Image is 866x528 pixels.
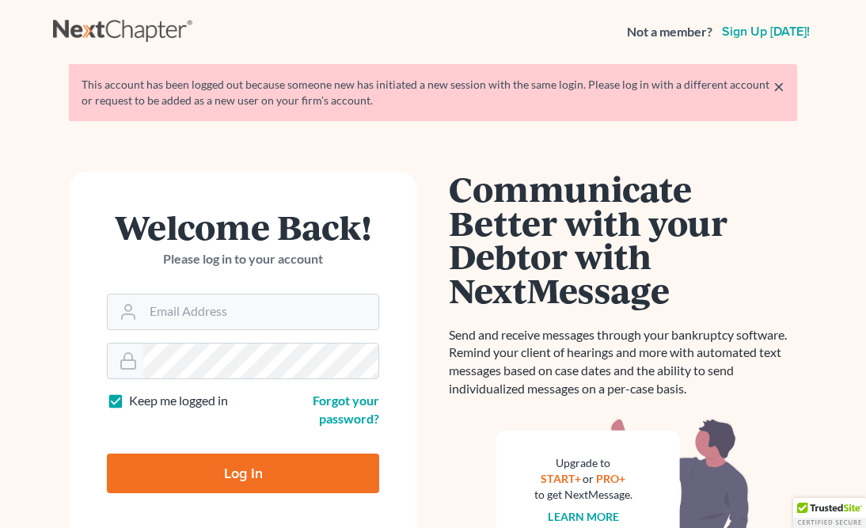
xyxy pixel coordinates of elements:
strong: Not a member? [627,23,712,41]
input: Email Address [143,294,378,329]
h1: Welcome Back! [107,210,379,244]
a: Sign up [DATE]! [719,25,813,38]
label: Keep me logged in [129,392,228,410]
div: Upgrade to [534,455,632,471]
span: or [583,472,594,485]
div: This account has been logged out because someone new has initiated a new session with the same lo... [82,77,784,108]
input: Log In [107,454,379,493]
p: Please log in to your account [107,250,379,268]
p: Send and receive messages through your bankruptcy software. Remind your client of hearings and mo... [449,326,797,398]
a: Learn more [549,510,619,523]
a: PRO+ [597,472,626,485]
a: START+ [541,472,581,485]
div: TrustedSite Certified [793,498,866,528]
h1: Communicate Better with your Debtor with NextMessage [449,172,797,307]
div: to get NextMessage. [534,487,632,503]
a: × [773,77,784,96]
a: Forgot your password? [313,393,379,426]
